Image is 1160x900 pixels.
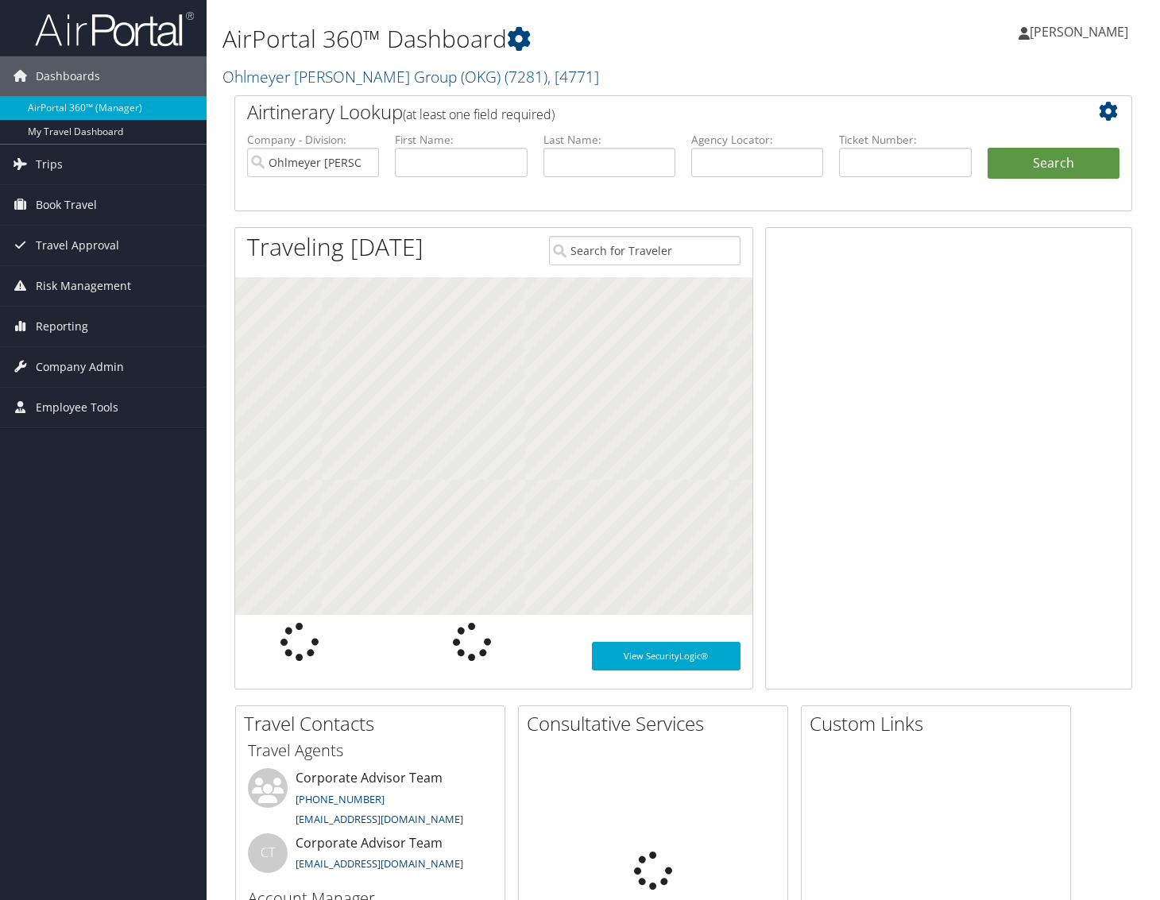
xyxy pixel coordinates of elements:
[839,132,971,148] label: Ticket Number:
[247,98,1045,126] h2: Airtinerary Lookup
[988,148,1119,180] button: Search
[296,812,463,826] a: [EMAIL_ADDRESS][DOMAIN_NAME]
[395,132,527,148] label: First Name:
[247,132,379,148] label: Company - Division:
[1030,23,1128,41] span: [PERSON_NAME]
[222,66,599,87] a: Ohlmeyer [PERSON_NAME] Group (OKG)
[403,106,555,123] span: (at least one field required)
[35,10,194,48] img: airportal-logo.png
[592,642,740,670] a: View SecurityLogic®
[36,145,63,184] span: Trips
[549,236,740,265] input: Search for Traveler
[691,132,823,148] label: Agency Locator:
[248,740,493,762] h3: Travel Agents
[296,856,463,871] a: [EMAIL_ADDRESS][DOMAIN_NAME]
[527,710,787,737] h2: Consultative Services
[248,833,288,873] div: CT
[810,710,1070,737] h2: Custom Links
[36,185,97,225] span: Book Travel
[244,710,505,737] h2: Travel Contacts
[240,768,501,833] li: Corporate Advisor Team
[36,226,119,265] span: Travel Approval
[547,66,599,87] span: , [ 4771 ]
[36,307,88,346] span: Reporting
[36,56,100,96] span: Dashboards
[505,66,547,87] span: ( 7281 )
[240,833,501,885] li: Corporate Advisor Team
[36,266,131,306] span: Risk Management
[36,347,124,387] span: Company Admin
[296,792,385,806] a: [PHONE_NUMBER]
[36,388,118,427] span: Employee Tools
[222,22,837,56] h1: AirPortal 360™ Dashboard
[1019,8,1144,56] a: [PERSON_NAME]
[543,132,675,148] label: Last Name:
[247,230,423,264] h1: Traveling [DATE]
